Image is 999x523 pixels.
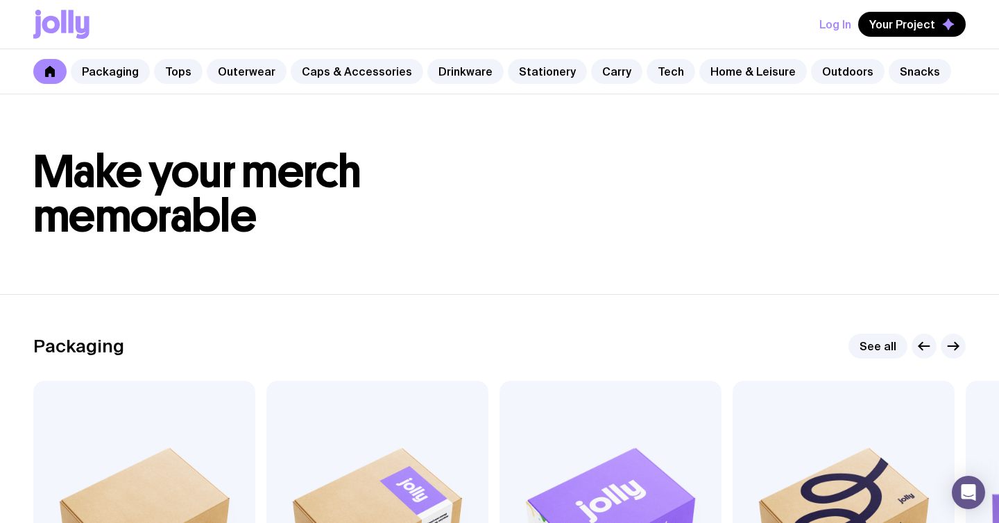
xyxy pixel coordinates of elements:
button: Your Project [858,12,966,37]
a: Outerwear [207,59,287,84]
a: See all [848,334,907,359]
a: Stationery [508,59,587,84]
a: Drinkware [427,59,504,84]
a: Home & Leisure [699,59,807,84]
a: Carry [591,59,642,84]
span: Your Project [869,17,935,31]
span: Make your merch memorable [33,144,361,243]
a: Tech [647,59,695,84]
h2: Packaging [33,336,124,357]
a: Snacks [889,59,951,84]
a: Outdoors [811,59,885,84]
a: Caps & Accessories [291,59,423,84]
button: Log In [819,12,851,37]
a: Packaging [71,59,150,84]
a: Tops [154,59,203,84]
div: Open Intercom Messenger [952,476,985,509]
